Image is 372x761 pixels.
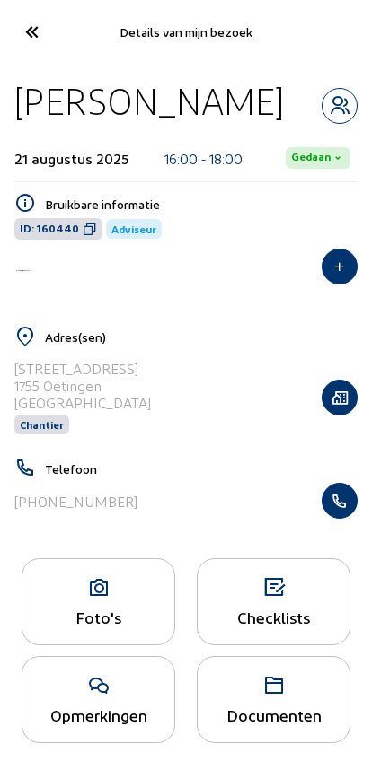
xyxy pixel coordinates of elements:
[198,705,350,724] div: Documenten
[62,24,310,39] div: Details van mijn bezoek
[14,377,151,394] div: 1755 Oetingen
[22,705,174,724] div: Opmerkingen
[45,197,358,212] h5: Bruikbare informatie
[14,360,151,377] div: [STREET_ADDRESS]
[45,461,358,477] h5: Telefoon
[14,268,32,273] img: Energy Protect Ramen & Deuren
[291,151,331,165] span: Gedaan
[164,150,243,167] div: 16:00 - 18:00
[45,329,358,345] h5: Adres(sen)
[14,493,137,510] div: [PHONE_NUMBER]
[20,222,79,236] span: ID: 160440
[22,608,174,626] div: Foto's
[198,608,350,626] div: Checklists
[14,150,128,167] div: 21 augustus 2025
[20,418,64,431] span: Chantier
[111,223,156,235] span: Adviseur
[14,78,284,124] div: [PERSON_NAME]
[14,394,151,411] div: [GEOGRAPHIC_DATA]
